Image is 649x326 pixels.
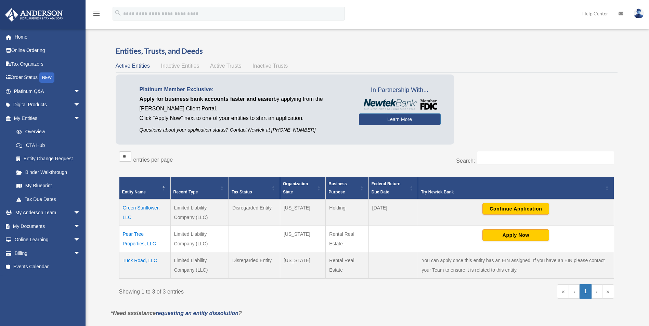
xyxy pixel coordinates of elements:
th: Entity Name: Activate to invert sorting [119,177,170,199]
span: Active Trusts [210,63,242,69]
a: Tax Organizers [5,57,91,71]
td: Pear Tree Properties, LLC [119,226,170,252]
a: Online Learningarrow_drop_down [5,233,91,247]
span: Entity Name [122,190,146,194]
p: by applying from the [PERSON_NAME] Client Portal. [140,94,349,113]
td: Holding [326,199,369,226]
span: Record Type [173,190,198,194]
span: arrow_drop_down [74,233,87,247]
a: Previous [569,284,580,299]
img: NewtekBankLogoSM.png [362,99,437,110]
a: Billingarrow_drop_down [5,246,91,260]
p: Questions about your application status? Contact Newtek at [PHONE_NUMBER] [140,126,349,134]
td: [DATE] [368,199,418,226]
h3: Entities, Trusts, and Deeds [116,46,618,56]
td: Limited Liability Company (LLC) [170,226,229,252]
i: search [114,9,122,17]
button: Continue Application [482,203,549,215]
a: Events Calendar [5,260,91,274]
span: arrow_drop_down [74,111,87,125]
td: Green Sunflower, LLC [119,199,170,226]
td: Disregarded Entity [229,252,280,279]
span: Federal Return Due Date [372,181,401,194]
a: Learn More [359,113,441,125]
div: Showing 1 to 3 of 3 entries [119,284,362,297]
span: arrow_drop_down [74,246,87,260]
a: CTA Hub [10,138,87,152]
span: arrow_drop_down [74,98,87,112]
a: requesting an entity dissolution [156,310,238,316]
a: Digital Productsarrow_drop_down [5,98,91,112]
td: You can apply once this entity has an EIN assigned. If you have an EIN please contact your Team t... [418,252,614,279]
th: Organization State: Activate to sort [280,177,325,199]
span: Active Entities [116,63,150,69]
a: My Documentsarrow_drop_down [5,219,91,233]
a: Platinum Q&Aarrow_drop_down [5,84,91,98]
a: Last [602,284,614,299]
a: Entity Change Request [10,152,87,166]
td: [US_STATE] [280,226,325,252]
td: Rental Real Estate [326,226,369,252]
td: [US_STATE] [280,199,325,226]
p: Click "Apply Now" next to one of your entities to start an application. [140,113,349,123]
span: Organization State [283,181,308,194]
a: Next [592,284,602,299]
span: arrow_drop_down [74,206,87,220]
a: menu [92,12,101,18]
label: Search: [456,158,475,164]
a: Binder Walkthrough [10,165,87,179]
em: *Need assistance ? [111,310,242,316]
a: Online Ordering [5,44,91,57]
td: Disregarded Entity [229,199,280,226]
th: Tax Status: Activate to sort [229,177,280,199]
th: Try Newtek Bank : Activate to sort [418,177,614,199]
span: Inactive Trusts [252,63,288,69]
img: Anderson Advisors Platinum Portal [3,8,65,22]
i: menu [92,10,101,18]
td: Limited Liability Company (LLC) [170,199,229,226]
img: User Pic [634,9,644,18]
span: arrow_drop_down [74,84,87,98]
span: arrow_drop_down [74,219,87,233]
a: Overview [10,125,84,139]
span: In Partnership With... [359,85,441,96]
th: Business Purpose: Activate to sort [326,177,369,199]
a: Home [5,30,91,44]
span: Tax Status [232,190,252,194]
div: Try Newtek Bank [421,188,603,196]
a: My Entitiesarrow_drop_down [5,111,87,125]
p: Platinum Member Exclusive: [140,85,349,94]
a: First [557,284,569,299]
a: My Anderson Teamarrow_drop_down [5,206,91,220]
a: 1 [580,284,592,299]
div: NEW [39,72,54,83]
td: [US_STATE] [280,252,325,279]
label: entries per page [133,157,173,163]
th: Record Type: Activate to sort [170,177,229,199]
span: Business Purpose [328,181,347,194]
td: Limited Liability Company (LLC) [170,252,229,279]
button: Apply Now [482,229,549,241]
td: Rental Real Estate [326,252,369,279]
span: Inactive Entities [161,63,199,69]
a: My Blueprint [10,179,87,193]
span: Apply for business bank accounts faster and easier [140,96,274,102]
a: Order StatusNEW [5,71,91,85]
a: Tax Due Dates [10,192,87,206]
th: Federal Return Due Date: Activate to sort [368,177,418,199]
td: Tuck Road, LLC [119,252,170,279]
